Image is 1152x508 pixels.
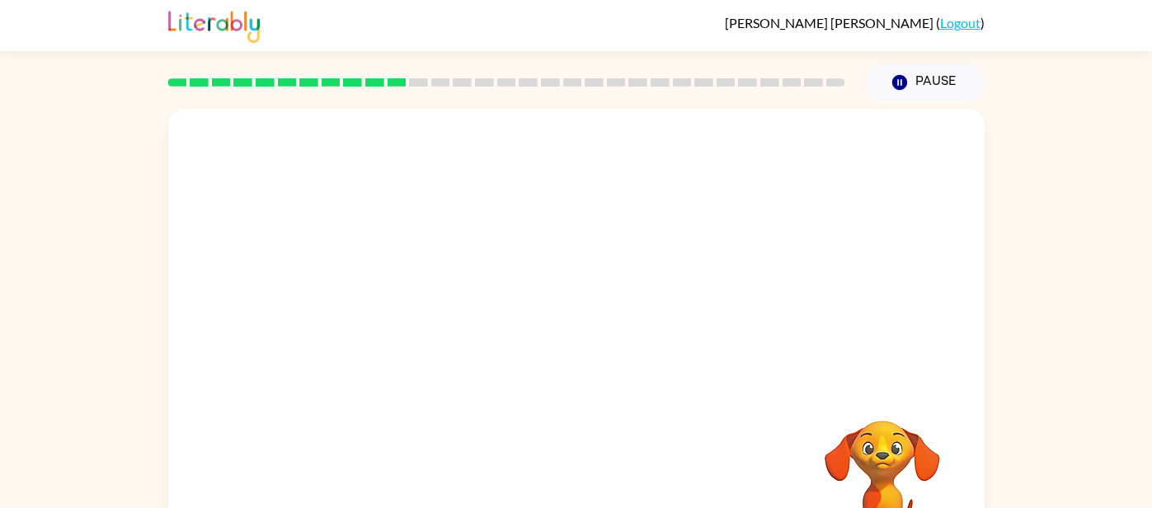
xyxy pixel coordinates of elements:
[168,7,260,43] img: Literably
[865,63,985,101] button: Pause
[725,15,936,31] span: [PERSON_NAME] [PERSON_NAME]
[940,15,980,31] a: Logout
[725,15,985,31] div: ( )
